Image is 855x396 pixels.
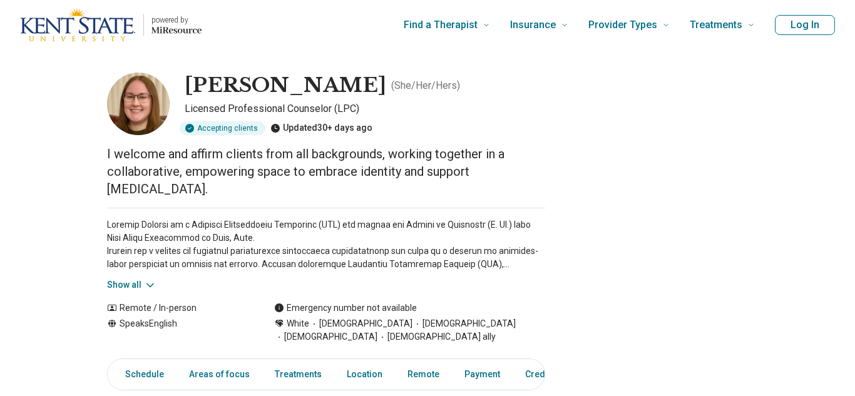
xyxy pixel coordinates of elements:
a: Home page [20,5,202,45]
button: Show all [107,278,156,292]
a: Treatments [267,362,329,387]
span: Provider Types [588,16,657,34]
div: Updated 30+ days ago [270,121,372,135]
h1: [PERSON_NAME] [185,73,386,99]
div: Remote / In-person [107,302,249,315]
a: Areas of focus [182,362,257,387]
div: Speaks English [107,317,249,343]
span: Insurance [510,16,556,34]
a: Credentials [518,362,580,387]
span: [DEMOGRAPHIC_DATA] ally [377,330,496,343]
span: Treatments [690,16,742,34]
div: Emergency number not available [274,302,417,315]
p: Loremip Dolorsi am c Adipisci Elitseddoeiu Temporinc (UTL) etd magnaa eni Admini ve Quisnostr (E.... [107,218,545,271]
img: Madison Chizmar, Licensed Professional Counselor (LPC) [107,73,170,135]
div: Accepting clients [180,121,265,135]
p: I welcome and affirm clients from all backgrounds, working together in a collaborative, empowerin... [107,145,545,198]
a: Schedule [110,362,172,387]
a: Remote [400,362,447,387]
p: Licensed Professional Counselor (LPC) [185,101,545,116]
p: ( She/Her/Hers ) [391,78,460,93]
button: Log In [775,15,835,35]
p: powered by [151,15,202,25]
span: White [287,317,309,330]
a: Payment [457,362,508,387]
a: Location [339,362,390,387]
span: Find a Therapist [404,16,478,34]
span: [DEMOGRAPHIC_DATA] [412,317,516,330]
span: [DEMOGRAPHIC_DATA] [274,330,377,343]
span: [DEMOGRAPHIC_DATA] [309,317,412,330]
